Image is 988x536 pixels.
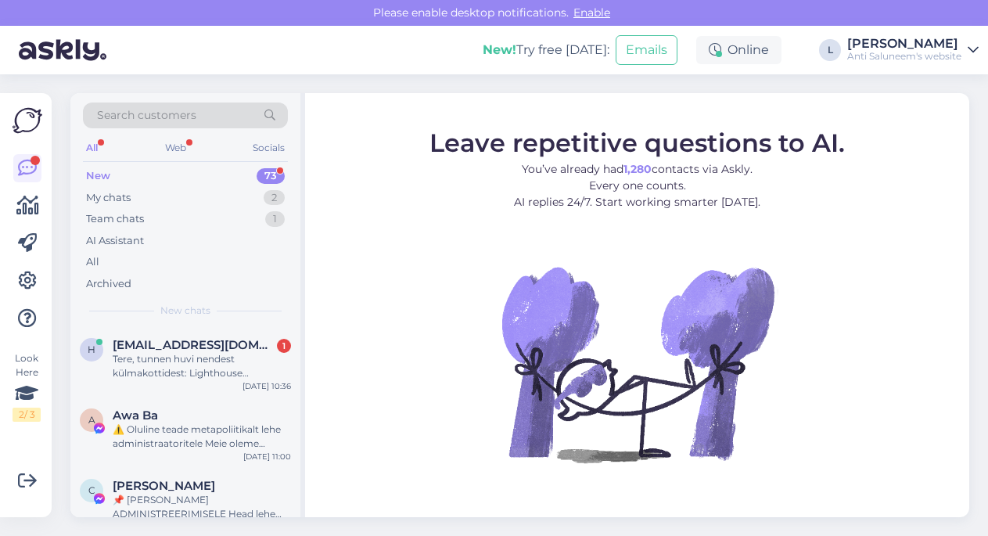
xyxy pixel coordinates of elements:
[13,408,41,422] div: 2 / 3
[847,38,979,63] a: [PERSON_NAME]Anti Saluneem's website
[86,233,144,249] div: AI Assistant
[483,42,516,57] b: New!
[86,190,131,206] div: My chats
[243,451,291,462] div: [DATE] 11:00
[113,408,158,423] span: Awa Ba
[160,304,210,318] span: New chats
[696,36,781,64] div: Online
[277,339,291,353] div: 1
[497,223,778,505] img: No Chat active
[483,41,609,59] div: Try free [DATE]:
[569,5,615,20] span: Enable
[113,352,291,380] div: Tere, tunnen huvi nendest külmakottidest: Lighthouse lausriidest külmakott 21L (Naturaalne/Täismu...
[847,50,961,63] div: Anti Saluneem's website
[819,39,841,61] div: L
[86,211,144,227] div: Team chats
[88,484,95,496] span: C
[113,423,291,451] div: ⚠️ Oluline teade metapoliitikalt lehe administraatoritele Meie oleme metapoliitika tugimeeskond. ...
[97,107,196,124] span: Search customers
[250,138,288,158] div: Socials
[265,211,285,227] div: 1
[88,344,95,355] span: h
[113,338,275,352] span: hannabrittaparik@gmail.com
[162,138,189,158] div: Web
[429,161,845,210] p: You’ve already had contacts via Askly. Every one counts. AI replies 24/7. Start working smarter [...
[257,168,285,184] div: 73
[623,162,652,176] b: 1,280
[83,138,101,158] div: All
[13,351,41,422] div: Look Here
[847,38,961,50] div: [PERSON_NAME]
[243,380,291,392] div: [DATE] 10:36
[113,493,291,521] div: 📌 [PERSON_NAME] ADMINISTREERIMISELE Head lehe administraatorid Regulaarse ülevaatuse ja hindamise...
[86,276,131,292] div: Archived
[13,106,42,135] img: Askly Logo
[429,128,845,158] span: Leave repetitive questions to AI.
[616,35,677,65] button: Emails
[88,414,95,426] span: A
[264,190,285,206] div: 2
[86,168,110,184] div: New
[86,254,99,270] div: All
[113,479,215,493] span: Carmen Palacios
